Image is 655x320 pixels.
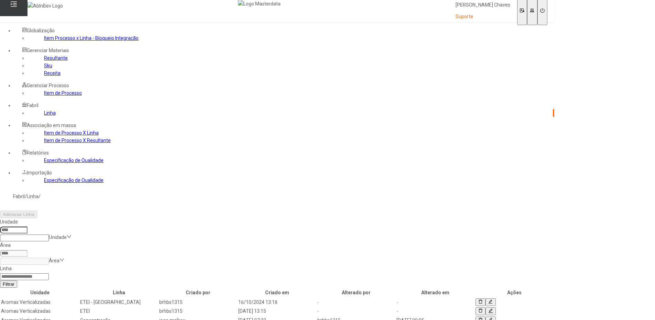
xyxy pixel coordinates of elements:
[1,298,79,306] td: Aromas Verticalizadas
[3,282,14,287] span: Filtrar
[159,307,237,315] td: brhbs1315
[25,194,27,199] nz-breadcrumb-separator: /
[475,288,554,297] th: Ações
[13,194,25,199] a: Fabril
[44,158,103,163] a: Especificação de Qualidade
[396,307,474,315] td: -
[44,90,82,96] a: Item de Processo
[396,288,474,297] th: Alterado em
[27,28,55,33] span: Globalização
[159,298,237,306] td: brhbs1315
[27,194,39,199] a: Linha
[238,298,316,306] td: 16/10/2024 13:18
[27,170,52,175] span: Importação
[49,258,59,263] nz-select-placeholder: Área
[44,35,139,41] a: Item Processo x Linha - Bloqueio Integração
[27,83,69,88] span: Gerenciar Processo
[238,288,316,297] th: Criado em
[159,288,237,297] th: Criado por
[27,150,49,156] span: Relatórios
[44,63,52,68] a: Sku
[80,307,158,315] td: ETEI
[27,123,76,128] span: Associação em massa
[396,298,474,306] td: -
[49,235,67,240] nz-select-placeholder: Unidade
[1,288,79,297] th: Unidade
[238,307,316,315] td: [DATE] 13:15
[44,70,61,76] a: Receita
[317,298,395,306] td: -
[44,130,99,136] a: Item de Processo X Linha
[3,212,34,217] span: Adicionar Linha
[44,110,56,116] a: Linha
[44,55,68,61] a: Resultante
[456,13,510,20] p: Suporte
[80,298,158,306] td: ETEI - [GEOGRAPHIC_DATA]
[44,178,103,183] a: Especificação de Qualidade
[39,194,41,199] nz-breadcrumb-separator: /
[317,288,395,297] th: Alterado por
[28,2,63,10] img: AbInBev Logo
[27,103,39,108] span: Fabril
[1,307,79,315] td: Aromas Verticalizadas
[27,48,69,53] span: Gerenciar Materiais
[44,138,111,143] a: Item de Processo X Resultante
[80,288,158,297] th: Linha
[317,307,395,315] td: -
[456,2,510,9] p: [PERSON_NAME] Chaves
